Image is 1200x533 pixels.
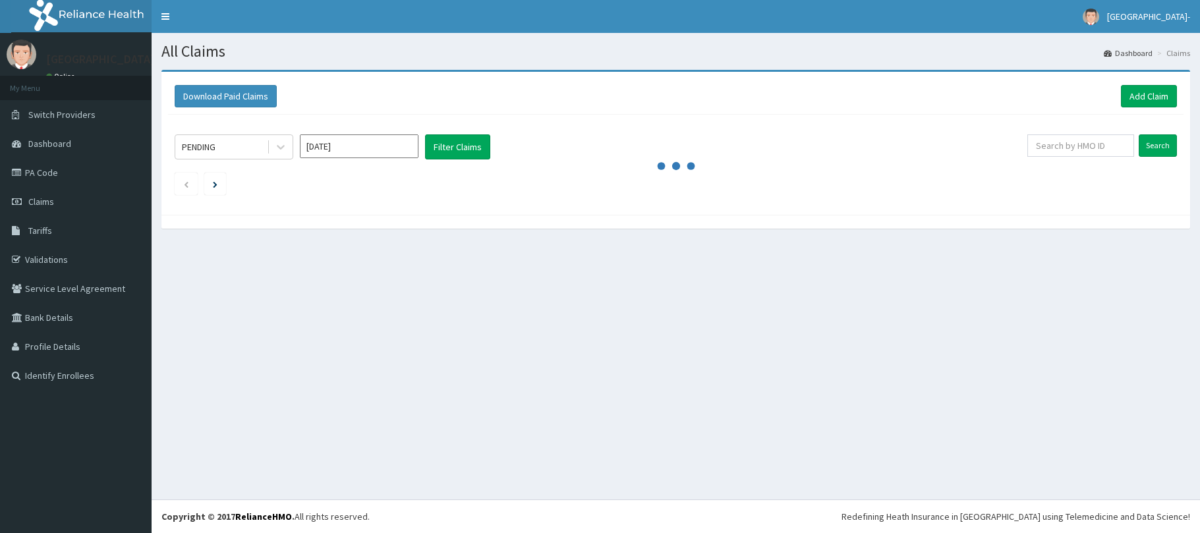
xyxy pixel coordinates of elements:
li: Claims [1154,47,1190,59]
div: Redefining Heath Insurance in [GEOGRAPHIC_DATA] using Telemedicine and Data Science! [842,510,1190,523]
div: PENDING [182,140,215,154]
a: Dashboard [1104,47,1153,59]
a: Online [46,72,78,81]
button: Filter Claims [425,134,490,159]
img: User Image [7,40,36,69]
a: RelianceHMO [235,511,292,522]
footer: All rights reserved. [152,499,1200,533]
a: Add Claim [1121,85,1177,107]
h1: All Claims [161,43,1190,60]
input: Search by HMO ID [1027,134,1134,157]
span: Tariffs [28,225,52,237]
img: User Image [1083,9,1099,25]
span: Dashboard [28,138,71,150]
input: Search [1139,134,1177,157]
button: Download Paid Claims [175,85,277,107]
input: Select Month and Year [300,134,418,158]
span: [GEOGRAPHIC_DATA]- [1107,11,1190,22]
a: Next page [213,178,217,190]
p: [GEOGRAPHIC_DATA]- [46,53,159,65]
strong: Copyright © 2017 . [161,511,295,522]
span: Switch Providers [28,109,96,121]
span: Claims [28,196,54,208]
svg: audio-loading [656,146,696,186]
a: Previous page [183,178,189,190]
